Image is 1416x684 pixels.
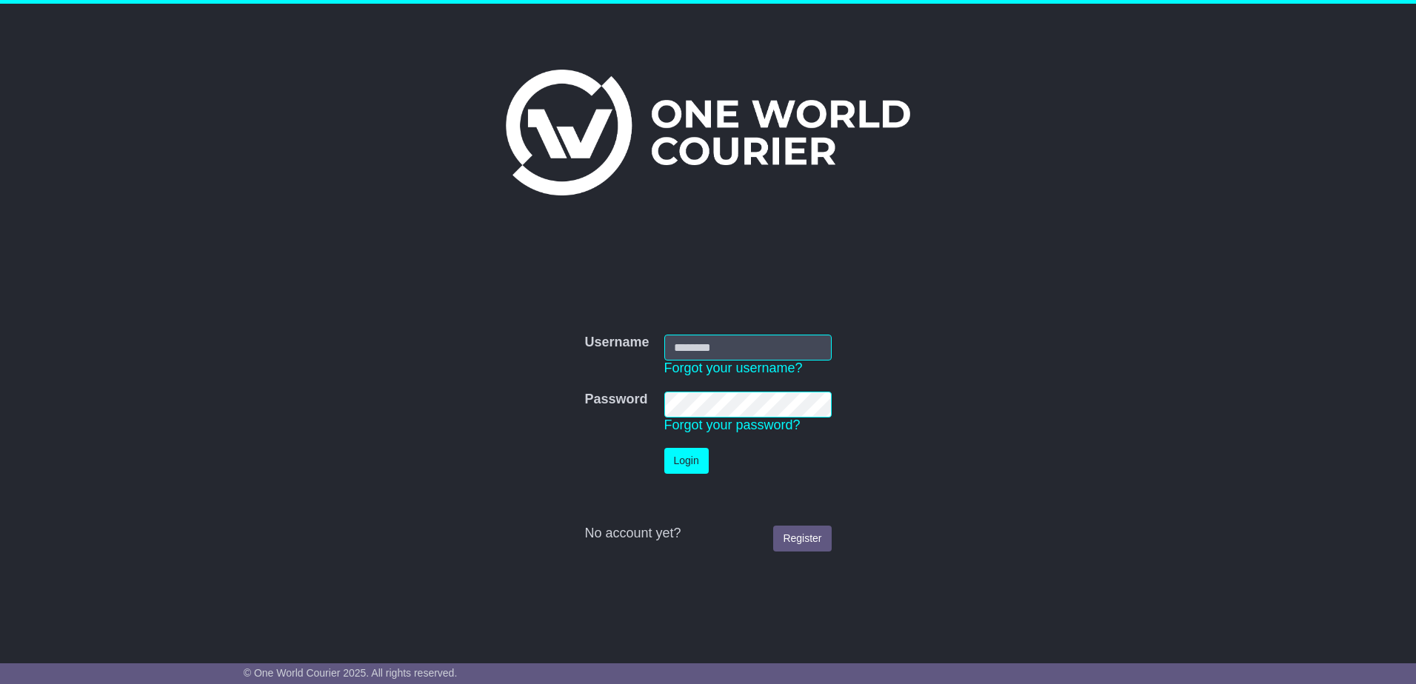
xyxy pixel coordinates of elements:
a: Forgot your username? [664,361,803,375]
a: Forgot your password? [664,418,801,432]
button: Login [664,448,709,474]
div: No account yet? [584,526,831,542]
a: Register [773,526,831,551]
label: Username [584,335,649,351]
span: © One World Courier 2025. All rights reserved. [244,667,458,679]
img: One World [506,70,910,195]
label: Password [584,392,647,408]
